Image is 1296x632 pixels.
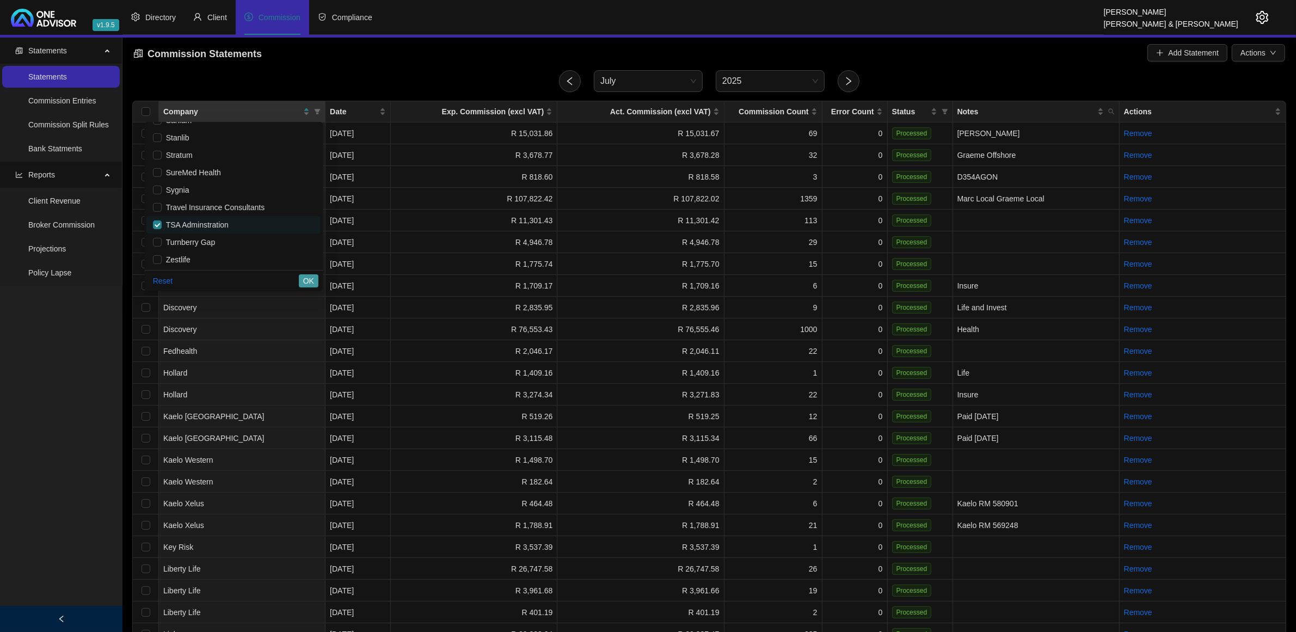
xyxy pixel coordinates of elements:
span: Key Risk [163,543,193,551]
td: Insure [953,275,1120,297]
a: Remove [1124,521,1152,530]
span: Reports [28,170,55,179]
td: 9 [724,297,822,318]
button: Reset [149,274,177,287]
td: 0 [822,275,888,297]
td: 1000 [724,318,822,340]
td: [DATE] [325,384,391,406]
th: Date [325,101,391,122]
span: Client [207,13,227,22]
td: [DATE] [325,275,391,297]
td: [DATE] [325,602,391,623]
td: R 818.58 [557,166,724,188]
span: Act. Commission (excl VAT) [562,106,710,118]
span: Error Count [827,106,874,118]
a: Remove [1124,260,1152,268]
td: R 26,747.58 [391,558,557,580]
span: Processed [892,410,932,422]
span: Processed [892,498,932,510]
td: R 3,961.68 [391,580,557,602]
span: Liberty Life [163,608,200,617]
td: R 2,835.95 [391,297,557,318]
td: [DATE] [325,536,391,558]
a: Remove [1124,303,1152,312]
span: July [600,71,696,91]
td: R 1,498.70 [391,449,557,471]
td: 0 [822,297,888,318]
a: Statements [28,72,67,81]
span: Processed [892,432,932,444]
td: R 11,301.42 [557,210,724,231]
span: Processed [892,476,932,488]
td: R 1,788.91 [557,514,724,536]
td: R 15,031.86 [391,122,557,144]
td: 0 [822,580,888,602]
div: [PERSON_NAME] [1104,3,1238,15]
span: Notes [957,106,1095,118]
td: R 3,961.66 [557,580,724,602]
span: Liberty Life [163,586,200,595]
span: search [1108,108,1115,115]
td: 1 [724,362,822,384]
span: SureMed Health [162,168,221,177]
td: R 1,709.17 [391,275,557,297]
td: [DATE] [325,318,391,340]
td: [DATE] [325,580,391,602]
td: R 3,271.83 [557,384,724,406]
span: Liberty Life [163,564,200,573]
td: 0 [822,384,888,406]
a: Remove [1124,216,1152,225]
span: Processed [892,389,932,401]
a: Policy Lapse [28,268,71,277]
td: 29 [724,231,822,253]
a: Remove [1124,281,1152,290]
td: [DATE] [325,122,391,144]
span: Kaelo Western [163,477,213,486]
td: [DATE] [325,471,391,493]
button: Add Statement [1147,44,1227,62]
span: OK [303,275,314,287]
th: Exp. Commission (excl VAT) [391,101,557,122]
td: Marc Offshore [953,122,1120,144]
td: R 76,553.43 [391,318,557,340]
a: Remove [1124,543,1152,551]
a: Remove [1124,173,1152,181]
td: 0 [822,406,888,427]
td: 0 [822,449,888,471]
td: R 4,946.78 [391,231,557,253]
td: Health [953,318,1120,340]
span: Statements [28,46,67,55]
td: 21 [724,514,822,536]
span: Date [330,106,377,118]
td: 0 [822,558,888,580]
td: R 3,678.77 [391,144,557,166]
td: 0 [822,231,888,253]
span: Processed [892,563,932,575]
td: 69 [724,122,822,144]
span: Processed [892,280,932,292]
span: Fedhealth [163,347,197,355]
span: Processed [892,345,932,357]
td: R 818.60 [391,166,557,188]
td: R 401.19 [391,602,557,623]
td: 0 [822,210,888,231]
td: R 3,115.34 [557,427,724,449]
td: Kaelo RM 569248 [953,514,1120,536]
span: Commission Count [729,106,809,118]
td: R 2,046.11 [557,340,724,362]
span: Processed [892,214,932,226]
span: Stanlib [162,133,189,142]
td: Paid 30th June 2025 [953,406,1120,427]
td: R 1,775.70 [557,253,724,275]
td: 1359 [724,188,822,210]
td: 0 [822,362,888,384]
span: safety [318,13,327,21]
td: 0 [822,166,888,188]
td: R 182.64 [557,471,724,493]
a: Remove [1124,608,1152,617]
span: Processed [892,149,932,161]
span: Processed [892,258,932,270]
td: Marc Local Graeme Local [953,188,1120,210]
td: 0 [822,471,888,493]
td: R 1,775.74 [391,253,557,275]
